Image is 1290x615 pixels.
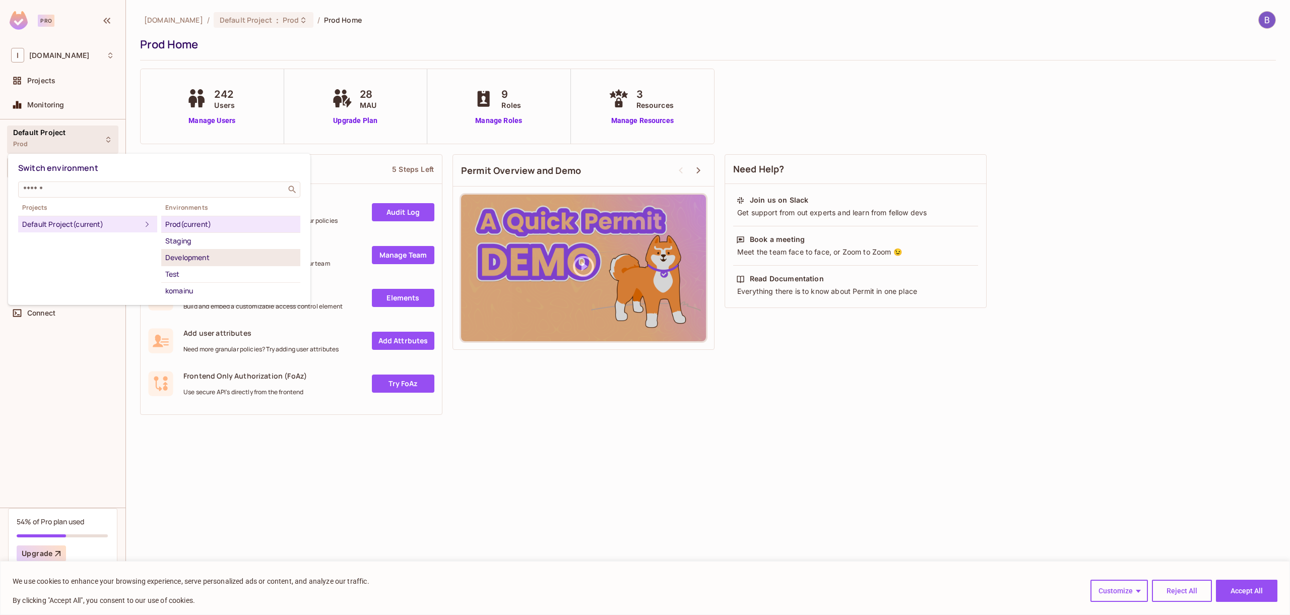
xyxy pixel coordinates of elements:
[13,575,369,587] p: We use cookies to enhance your browsing experience, serve personalized ads or content, and analyz...
[165,285,296,297] div: komainu
[1216,580,1277,602] button: Accept All
[165,235,296,247] div: Staging
[165,252,296,264] div: Development
[18,204,157,212] span: Projects
[1152,580,1212,602] button: Reject All
[22,218,141,230] div: Default Project (current)
[161,204,300,212] span: Environments
[165,218,296,230] div: Prod (current)
[165,268,296,280] div: Test
[18,162,98,173] span: Switch environment
[1090,580,1148,602] button: Customize
[13,594,369,606] p: By clicking "Accept All", you consent to our use of cookies.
